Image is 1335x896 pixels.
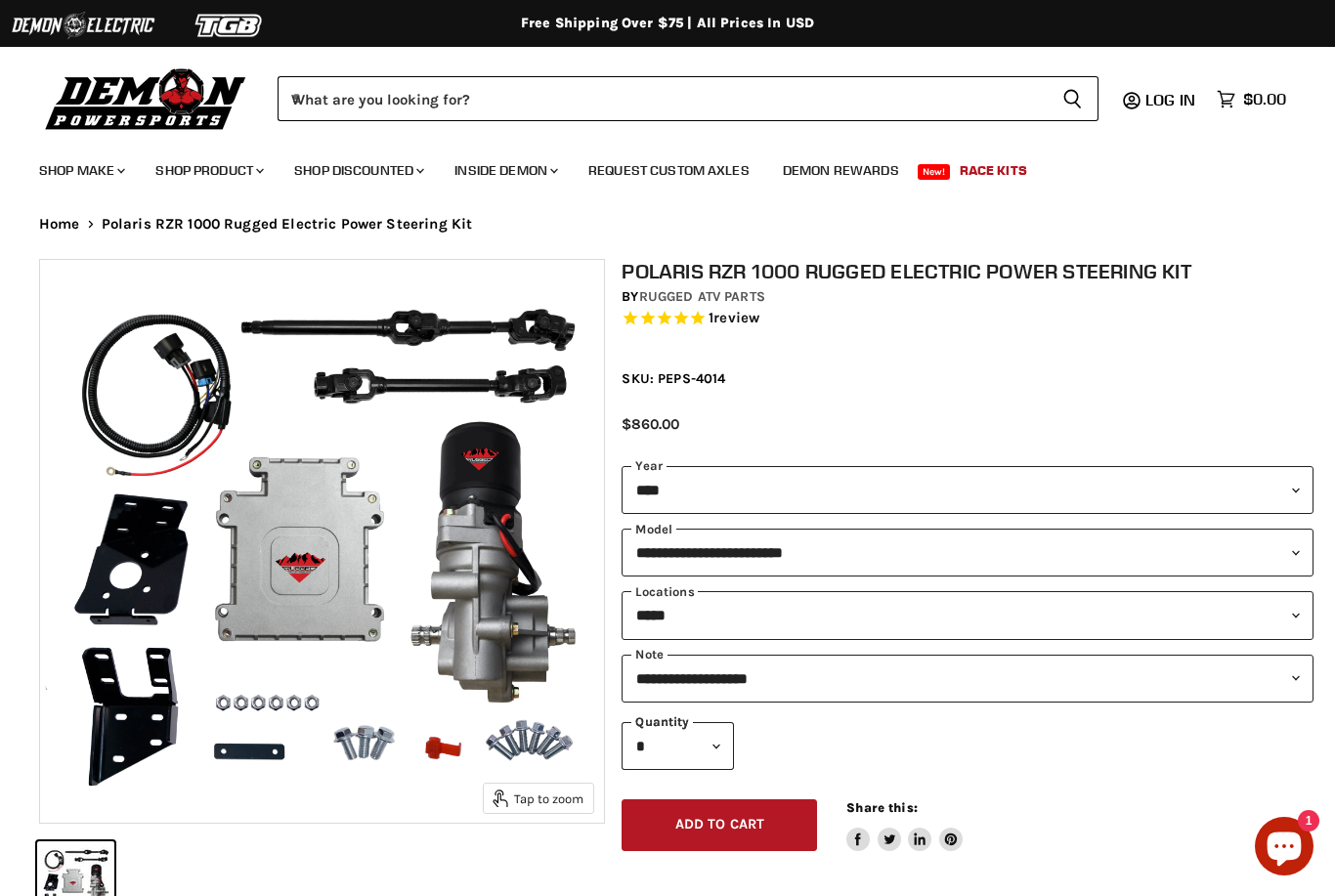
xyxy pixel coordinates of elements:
[622,722,734,770] select: Quantity
[918,164,951,180] span: New!
[622,529,1313,576] select: modal-name
[622,655,1313,703] select: keys
[484,784,593,813] button: Tap to zoom
[10,7,156,44] img: Demon Electric Logo 2
[574,150,764,191] a: Request Custom Axles
[1047,76,1098,121] button: Search
[713,309,759,326] span: review
[709,309,759,326] span: 1 reviews
[278,76,1098,121] form: Product
[24,143,1281,191] ul: Main menu
[1137,91,1207,108] a: Log in
[1145,90,1195,109] span: Log in
[675,816,765,832] span: Add to cart
[280,150,436,191] a: Shop Discounted
[622,591,1313,639] select: keys
[846,799,963,851] aside: Share this:
[1207,85,1296,113] a: $0.00
[278,76,1047,121] input: When autocomplete results are available use up and down arrows to review and enter to select
[24,150,137,191] a: Shop Make
[622,286,1313,308] div: by
[639,288,765,305] a: Rugged ATV Parts
[39,216,80,233] a: Home
[156,7,303,44] img: TGB Logo 2
[1243,90,1286,108] span: $0.00
[945,150,1042,191] a: Race Kits
[622,368,1313,389] div: SKU: PEPS-4014
[622,415,679,433] span: $860.00
[141,150,276,191] a: Shop Product
[39,64,253,133] img: Demon Powersports
[1249,817,1319,880] inbox-online-store-chat: Shopify online store chat
[846,800,917,815] span: Share this:
[40,260,604,824] img: IMAGE
[622,466,1313,514] select: year
[622,259,1313,283] h1: Polaris RZR 1000 Rugged Electric Power Steering Kit
[102,216,473,233] span: Polaris RZR 1000 Rugged Electric Power Steering Kit
[440,150,570,191] a: Inside Demon
[622,799,817,851] button: Add to cart
[768,150,914,191] a: Demon Rewards
[622,309,1313,329] span: Rated 5.0 out of 5 stars 1 reviews
[493,789,583,807] span: Tap to zoom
